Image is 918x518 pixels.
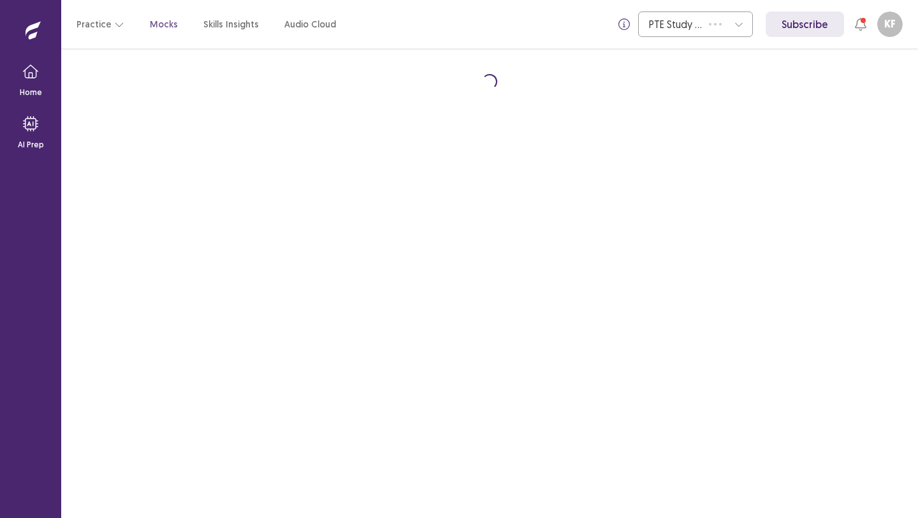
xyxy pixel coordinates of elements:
a: Subscribe [766,11,844,37]
a: Skills Insights [203,18,259,31]
p: AI Prep [18,139,44,151]
div: PTE Study Centre [649,12,703,36]
p: Home [20,87,42,98]
a: Audio Cloud [284,18,336,31]
button: Practice [76,13,124,36]
a: Mocks [150,18,178,31]
button: info [613,13,636,36]
button: KF [877,11,903,37]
